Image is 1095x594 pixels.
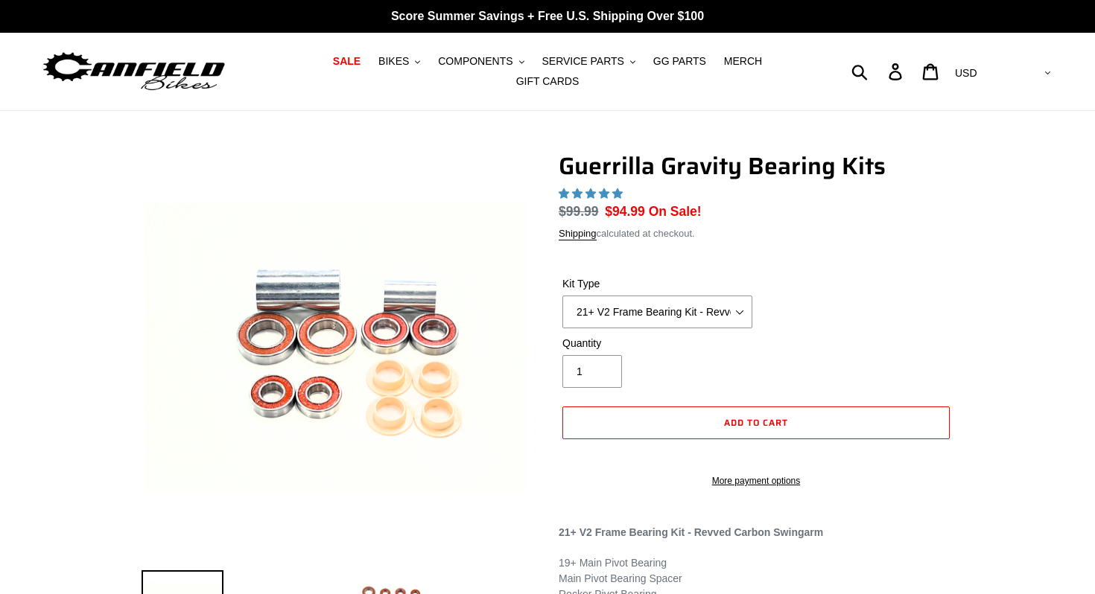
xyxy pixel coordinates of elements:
span: GG PARTS [653,55,706,68]
a: MERCH [717,51,769,71]
span: On Sale! [649,202,702,221]
input: Search [860,55,898,88]
h1: Guerrilla Gravity Bearing Kits [559,152,953,180]
a: More payment options [562,474,950,488]
span: COMPONENTS [438,55,512,68]
button: COMPONENTS [431,51,531,71]
a: GIFT CARDS [509,71,587,92]
button: BIKES [371,51,428,71]
a: SALE [326,51,368,71]
div: calculated at checkout. [559,226,953,241]
span: $94.99 [605,204,645,219]
span: 5.00 stars [559,188,626,199]
span: BIKES [378,55,409,68]
label: Kit Type [562,276,752,292]
span: GIFT CARDS [516,75,580,88]
span: SALE [333,55,361,68]
label: Quantity [562,336,752,351]
img: Canfield Bikes [41,48,227,95]
s: $99.99 [559,204,599,219]
a: GG PARTS [646,51,714,71]
button: Add to cart [562,406,950,439]
a: Shipping [559,228,597,240]
span: MERCH [724,55,762,68]
button: SERVICE PARTS [534,51,642,71]
span: Add to cart [724,415,788,429]
span: SERVICE PARTS [542,55,623,68]
strong: 21+ V2 Frame Bearing Kit - Revved Carbon Swingarm [559,526,823,538]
